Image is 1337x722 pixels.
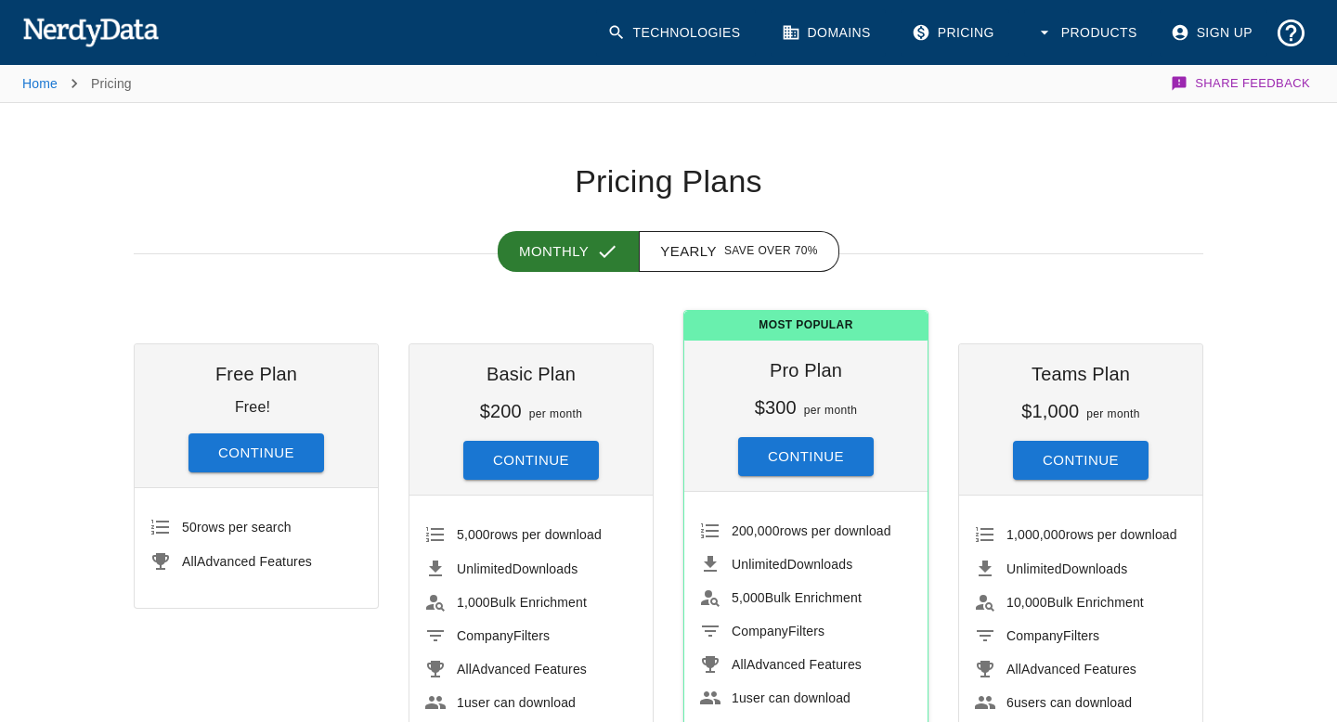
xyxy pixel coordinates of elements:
[22,76,58,91] a: Home
[1021,401,1079,421] h6: $1,000
[1006,527,1177,542] span: rows per download
[1160,9,1267,57] a: Sign Up
[804,404,858,417] span: per month
[732,624,788,638] span: Company
[188,433,324,472] button: Continue
[732,590,765,605] span: 5,000
[1006,695,1014,710] span: 6
[684,311,928,341] span: Most Popular
[498,231,640,272] button: Monthly
[1006,628,1099,643] span: Filters
[22,13,159,50] img: NerdyData.com
[1006,595,1047,610] span: 10,000
[1006,662,1021,677] span: All
[1006,527,1066,542] span: 1,000,000
[1024,9,1152,57] button: Products
[457,628,550,643] span: Filters
[22,65,132,102] nav: breadcrumb
[732,690,850,705] span: user can download
[1006,561,1062,576] span: Unlimited
[235,399,270,415] p: Free!
[1168,65,1315,102] button: Share Feedback
[755,397,797,418] h6: $300
[732,590,862,605] span: Bulk Enrichment
[134,162,1203,201] h1: Pricing Plans
[901,9,1009,57] a: Pricing
[149,359,363,389] h6: Free Plan
[1006,662,1136,677] span: Advanced Features
[732,557,787,572] span: Unlimited
[457,662,472,677] span: All
[457,595,587,610] span: Bulk Enrichment
[182,554,312,569] span: Advanced Features
[639,231,839,272] button: Yearly Save over 70%
[457,695,464,710] span: 1
[457,628,513,643] span: Company
[457,527,602,542] span: rows per download
[724,242,818,261] span: Save over 70%
[457,695,576,710] span: user can download
[457,561,578,576] span: Downloads
[1013,441,1149,480] button: Continue
[732,523,780,538] span: 200,000
[480,401,522,421] h6: $200
[182,520,197,535] span: 50
[738,437,874,476] button: Continue
[1086,407,1140,420] span: per month
[457,662,587,677] span: Advanced Features
[699,355,913,385] h6: Pro Plan
[1267,9,1315,57] button: Support and Documentation
[732,657,862,672] span: Advanced Features
[974,359,1188,389] h6: Teams Plan
[457,561,513,576] span: Unlimited
[91,74,132,93] p: Pricing
[596,9,756,57] a: Technologies
[424,359,638,389] h6: Basic Plan
[1006,628,1063,643] span: Company
[732,557,852,572] span: Downloads
[732,690,739,705] span: 1
[1006,695,1132,710] span: users can download
[463,441,599,480] button: Continue
[529,407,583,420] span: per month
[182,520,292,535] span: rows per search
[1006,595,1144,610] span: Bulk Enrichment
[732,624,824,638] span: Filters
[732,523,891,538] span: rows per download
[1006,561,1127,576] span: Downloads
[771,9,886,57] a: Domains
[457,527,490,542] span: 5,000
[732,657,746,672] span: All
[457,595,490,610] span: 1,000
[182,554,197,569] span: All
